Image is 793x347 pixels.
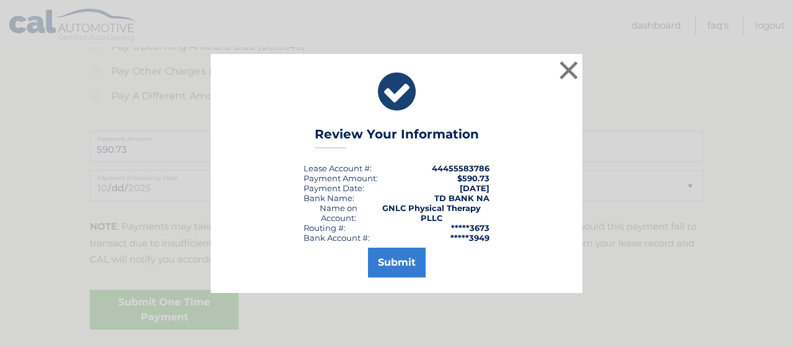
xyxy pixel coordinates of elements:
[304,193,354,203] div: Bank Name:
[315,127,479,148] h3: Review Your Information
[304,163,372,173] div: Lease Account #:
[457,173,489,183] span: $590.73
[434,193,489,203] strong: TD BANK NA
[304,183,362,193] span: Payment Date
[304,203,374,223] div: Name on Account:
[382,203,481,223] strong: GNLC Physical Therapy PLLC
[304,183,364,193] div: :
[432,163,489,173] strong: 44455583786
[304,233,370,243] div: Bank Account #:
[460,183,489,193] span: [DATE]
[304,223,346,233] div: Routing #:
[556,58,581,83] button: ×
[368,248,426,277] button: Submit
[304,173,378,183] div: Payment Amount:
